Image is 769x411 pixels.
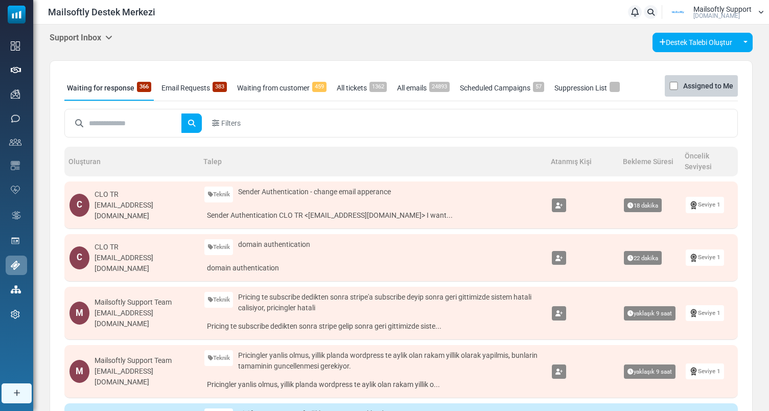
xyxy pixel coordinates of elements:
[547,147,619,176] th: Atanmış Kişi
[686,197,724,213] a: Seviye 1
[11,114,20,123] img: sms-icon.png
[457,75,547,101] a: Scheduled Campaigns57
[64,75,154,101] a: Waiting for response366
[11,41,20,51] img: dashboard-icon.svg
[238,239,310,250] span: domain authentication
[204,350,234,366] a: Teknik
[686,249,724,265] a: Seviye 1
[69,360,89,383] div: M
[95,253,194,274] div: [EMAIL_ADDRESS][DOMAIN_NAME]
[552,75,622,101] a: Suppression List
[624,251,662,265] span: 22 dakika
[11,161,20,170] img: email-templates-icon.svg
[8,6,26,24] img: mailsoftly_icon_blue_white.svg
[238,187,391,197] span: Sender Authentication - change email apperance
[95,189,194,200] div: CLO TR
[238,350,542,372] span: Pricingler yanlis olmus, yillik planda wordpress te aylik olan rakam yillik olarak yapilmis, bunl...
[221,118,241,129] span: Filters
[624,306,675,321] span: yaklaşık 9 saat
[213,82,227,92] span: 383
[619,147,681,176] th: Bekleme Süresi
[11,210,22,221] img: workflow.svg
[69,302,89,325] div: M
[11,89,20,99] img: campaigns-icon.png
[69,194,89,217] div: C
[137,82,151,92] span: 366
[9,139,21,146] img: contacts-icon.svg
[204,208,542,223] a: Sender Authentication CLO TR <[EMAIL_ADDRESS][DOMAIN_NAME]> I want...
[95,200,194,221] div: [EMAIL_ADDRESS][DOMAIN_NAME]
[159,75,229,101] a: Email Requests383
[11,261,20,270] img: support-icon-active.svg
[95,242,194,253] div: CLO TR
[64,147,199,176] th: Oluşturan
[204,239,234,255] a: Teknik
[693,6,752,13] span: Mailsoftly Support
[11,186,20,194] img: domain-health-icon.svg
[48,5,155,19] span: Mailsoftly Destek Merkezi
[235,75,329,101] a: Waiting from customer459
[95,366,194,387] div: [EMAIL_ADDRESS][DOMAIN_NAME]
[624,198,662,213] span: 18 dakika
[204,187,234,202] a: Teknik
[693,13,740,19] span: [DOMAIN_NAME]
[681,147,738,176] th: Öncelik Seviyesi
[204,377,542,393] a: Pricingler yanlis olmus, yillik planda wordpress te aylik olan rakam yillik o...
[199,147,547,176] th: Talep
[50,33,112,42] h5: Support Inbox
[683,80,733,92] label: Assigned to Me
[533,82,544,92] span: 57
[334,75,389,101] a: All tickets1362
[69,246,89,269] div: C
[204,292,234,308] a: Teknik
[204,260,542,276] a: domain authentication
[686,363,724,379] a: Seviye 1
[394,75,452,101] a: All emails24893
[369,82,387,92] span: 1362
[312,82,327,92] span: 459
[653,33,739,52] a: Destek Talebi Oluştur
[665,5,764,20] a: User Logo Mailsoftly Support [DOMAIN_NAME]
[429,82,450,92] span: 24893
[204,318,542,334] a: Pricing te subscribe dedikten sonra stripe gelip sonra geri gittimizde siste...
[95,308,194,329] div: [EMAIL_ADDRESS][DOMAIN_NAME]
[95,297,194,308] div: Mailsoftly Support Team
[11,310,20,319] img: settings-icon.svg
[686,305,724,321] a: Seviye 1
[665,5,691,20] img: User Logo
[624,364,675,379] span: yaklaşık 9 saat
[95,355,194,366] div: Mailsoftly Support Team
[11,236,20,245] img: landing_pages.svg
[238,292,542,313] span: Pricing te subscribe dedikten sonra stripe'a subscribe deyip sonra geri gittimizde sistem hatali ...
